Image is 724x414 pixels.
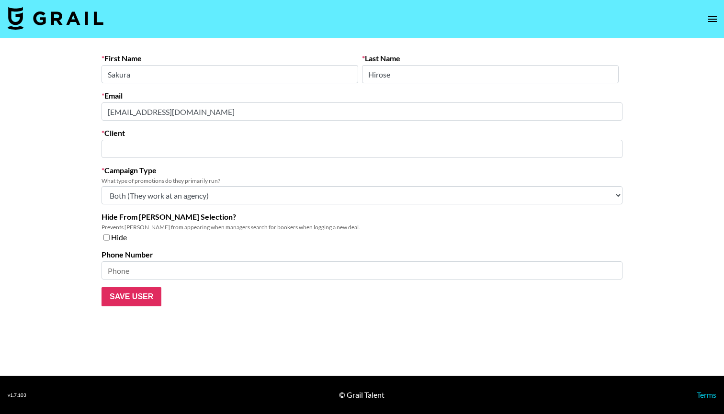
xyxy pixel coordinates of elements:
label: Last Name [362,54,619,63]
img: Grail Talent [8,7,103,30]
div: Prevents [PERSON_NAME] from appearing when managers search for bookers when logging a new deal. [102,224,622,231]
input: Last Name [362,65,619,83]
input: First Name [102,65,358,83]
label: Hide From [PERSON_NAME] Selection? [102,212,622,222]
label: Phone Number [102,250,622,259]
label: Client [102,128,622,138]
div: What type of promotions do they primarily run? [102,177,622,184]
input: Phone [102,261,622,280]
div: v 1.7.103 [8,392,26,398]
button: open drawer [703,10,722,29]
label: Email [102,91,622,101]
a: Terms [697,390,716,399]
label: Campaign Type [102,166,622,175]
span: Hide [111,233,127,242]
div: © Grail Talent [339,390,385,400]
label: First Name [102,54,358,63]
input: Save User [102,287,161,306]
input: Email [102,102,622,121]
